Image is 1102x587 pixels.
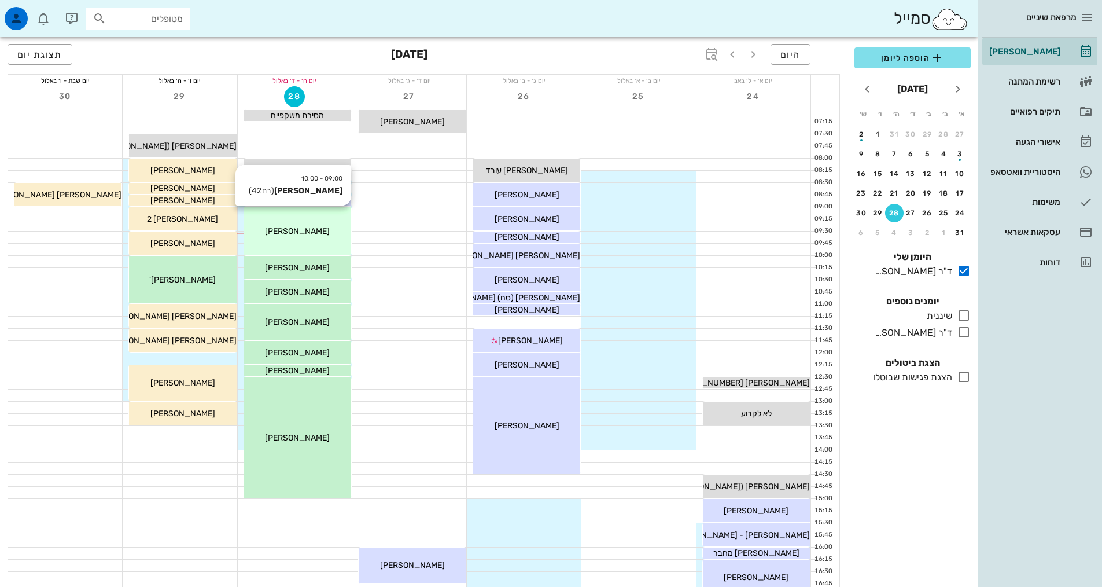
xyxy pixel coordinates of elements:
button: 22 [869,184,887,203]
div: 31 [951,229,970,237]
button: 4 [885,223,904,242]
span: [PERSON_NAME] 2 [147,214,218,224]
div: 10 [951,170,970,178]
div: 3 [951,150,970,158]
div: יום ב׳ - א׳ באלול [581,75,695,86]
span: 25 [628,91,649,101]
div: 10:15 [811,263,835,273]
button: 2 [918,223,937,242]
span: תצוגת יום [17,49,62,60]
button: 30 [852,204,871,222]
span: [PERSON_NAME] - [PERSON_NAME] [673,530,810,540]
button: 27 [902,204,920,222]
button: חודש שעבר [948,79,968,100]
div: 20 [902,189,920,197]
th: ד׳ [905,104,920,124]
div: 11:45 [811,336,835,346]
button: 27 [951,125,970,144]
div: 27 [951,130,970,138]
button: 13 [902,164,920,183]
div: עסקאות אשראי [987,228,1060,237]
div: 11:30 [811,324,835,333]
button: 28 [885,204,904,222]
div: 15 [869,170,887,178]
div: 16 [852,170,871,178]
button: חודש הבא [857,79,878,100]
div: 14 [885,170,904,178]
a: משימות [982,188,1097,216]
button: הוספה ליומן [854,47,971,68]
div: 10:30 [811,275,835,285]
th: ו׳ [872,104,887,124]
span: [PERSON_NAME] [495,214,559,224]
h4: היומן שלי [854,250,971,264]
span: [PERSON_NAME] [724,573,788,582]
span: [PERSON_NAME] [265,348,330,358]
th: ג׳ [922,104,937,124]
button: 1 [935,223,953,242]
span: [PERSON_NAME] [265,226,330,236]
div: 13:45 [811,433,835,443]
span: [PERSON_NAME] [724,506,788,516]
div: 24 [951,209,970,217]
div: 14:15 [811,457,835,467]
div: יום א׳ - ל׳ באב [696,75,810,86]
a: אישורי הגעה [982,128,1097,156]
div: 8 [869,150,887,158]
span: 28 [285,91,304,101]
div: יום ה׳ - ד׳ באלול [238,75,352,86]
button: 28 [935,125,953,144]
span: [PERSON_NAME] [495,232,559,242]
div: 22 [869,189,887,197]
button: 31 [951,223,970,242]
button: 31 [885,125,904,144]
div: 16:15 [811,555,835,564]
div: 5 [869,229,887,237]
button: 5 [869,223,887,242]
div: 2 [918,229,937,237]
div: 19 [918,189,937,197]
span: [PERSON_NAME] מחבר [713,548,799,558]
div: 08:45 [811,190,835,200]
span: 24 [743,91,764,101]
button: 30 [55,86,76,107]
button: 29 [169,86,190,107]
button: 3 [902,223,920,242]
span: [PERSON_NAME] [265,263,330,273]
button: 24 [743,86,764,107]
button: 18 [935,184,953,203]
div: 08:30 [811,178,835,188]
span: [PERSON_NAME] [495,360,559,370]
div: ד"ר [PERSON_NAME] [871,265,952,278]
span: [PERSON_NAME] [265,317,330,327]
span: 29 [169,91,190,101]
div: 11:15 [811,311,835,321]
button: [DATE] [893,78,933,101]
div: יום ג׳ - ב׳ באלול [467,75,581,86]
div: 15:00 [811,494,835,504]
div: 10:45 [811,287,835,297]
span: [PERSON_NAME] [PERSON_NAME] [105,336,237,346]
div: 12:00 [811,348,835,358]
div: 14:00 [811,445,835,455]
button: 2 [852,125,871,144]
div: יום ו׳ - ה׳ באלול [123,75,237,86]
div: אישורי הגעה [987,137,1060,146]
div: 10:00 [811,251,835,261]
span: [PERSON_NAME] [495,305,559,315]
button: 12 [918,164,937,183]
div: 9 [852,150,871,158]
span: [PERSON_NAME] [PERSON_NAME] [449,251,580,261]
button: 27 [399,86,420,107]
a: רשימת המתנה [982,68,1097,96]
span: [PERSON_NAME] [265,287,330,297]
button: 15 [869,164,887,183]
span: מסירת משקפיים [271,111,324,120]
button: היום [771,44,810,65]
div: הצגת פגישות שבוטלו [868,370,952,384]
th: ש׳ [856,104,871,124]
div: 13 [902,170,920,178]
button: 6 [852,223,871,242]
div: שיננית [922,309,952,323]
button: 26 [918,204,937,222]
